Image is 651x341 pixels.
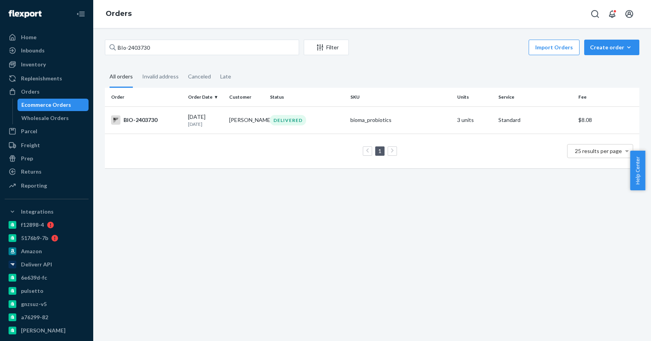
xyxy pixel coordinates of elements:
[188,66,211,87] div: Canceled
[21,313,48,321] div: a76299-82
[575,148,622,154] span: 25 results per page
[604,6,620,22] button: Open notifications
[5,139,89,151] a: Freight
[630,151,645,190] button: Help Center
[529,40,580,55] button: Import Orders
[21,155,33,162] div: Prep
[73,6,89,22] button: Close Navigation
[21,127,37,135] div: Parcel
[5,324,89,337] a: [PERSON_NAME]
[5,165,89,178] a: Returns
[270,115,306,125] div: DELIVERED
[621,6,637,22] button: Open account menu
[21,247,42,255] div: Amazon
[110,66,133,88] div: All orders
[21,221,44,229] div: f12898-4
[454,88,495,106] th: Units
[5,245,89,257] a: Amazon
[226,106,267,134] td: [PERSON_NAME]
[99,3,138,25] ol: breadcrumbs
[5,205,89,218] button: Integrations
[21,33,37,41] div: Home
[5,232,89,244] a: 5176b9-7b
[21,75,62,82] div: Replenishments
[304,43,348,51] div: Filter
[229,94,264,100] div: Customer
[21,114,69,122] div: Wholesale Orders
[21,101,71,109] div: Ecommerce Orders
[21,327,66,334] div: [PERSON_NAME]
[17,99,89,111] a: Ecommerce Orders
[5,258,89,271] a: Deliverr API
[21,261,52,268] div: Deliverr API
[454,106,495,134] td: 3 units
[5,85,89,98] a: Orders
[575,106,639,134] td: $8.08
[5,179,89,192] a: Reporting
[5,298,89,310] a: gnzsuz-v5
[267,88,347,106] th: Status
[21,300,47,308] div: gnzsuz-v5
[584,40,639,55] button: Create order
[21,141,40,149] div: Freight
[5,31,89,43] a: Home
[21,274,47,282] div: 6e639d-fc
[21,234,48,242] div: 5176b9-7b
[142,66,179,87] div: Invalid address
[21,287,44,295] div: pulsetto
[5,72,89,85] a: Replenishments
[21,182,47,190] div: Reporting
[21,88,40,96] div: Orders
[185,88,226,106] th: Order Date
[5,311,89,324] a: a76299-82
[377,148,383,154] a: Page 1 is your current page
[9,10,42,18] img: Flexport logo
[5,44,89,57] a: Inbounds
[21,208,54,216] div: Integrations
[188,113,223,127] div: [DATE]
[575,88,639,106] th: Fee
[106,9,132,18] a: Orders
[105,40,299,55] input: Search orders
[590,43,634,51] div: Create order
[5,58,89,71] a: Inventory
[5,152,89,165] a: Prep
[105,88,185,106] th: Order
[21,47,45,54] div: Inbounds
[188,121,223,127] p: [DATE]
[21,61,46,68] div: Inventory
[587,6,603,22] button: Open Search Box
[21,168,42,176] div: Returns
[5,285,89,297] a: pulsetto
[304,40,349,55] button: Filter
[347,88,454,106] th: SKU
[498,116,572,124] p: Standard
[220,66,231,87] div: Late
[350,116,451,124] div: bioma_probiotics
[495,88,575,106] th: Service
[5,125,89,137] a: Parcel
[111,115,182,125] div: BIO-2403730
[5,219,89,231] a: f12898-4
[17,112,89,124] a: Wholesale Orders
[5,271,89,284] a: 6e639d-fc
